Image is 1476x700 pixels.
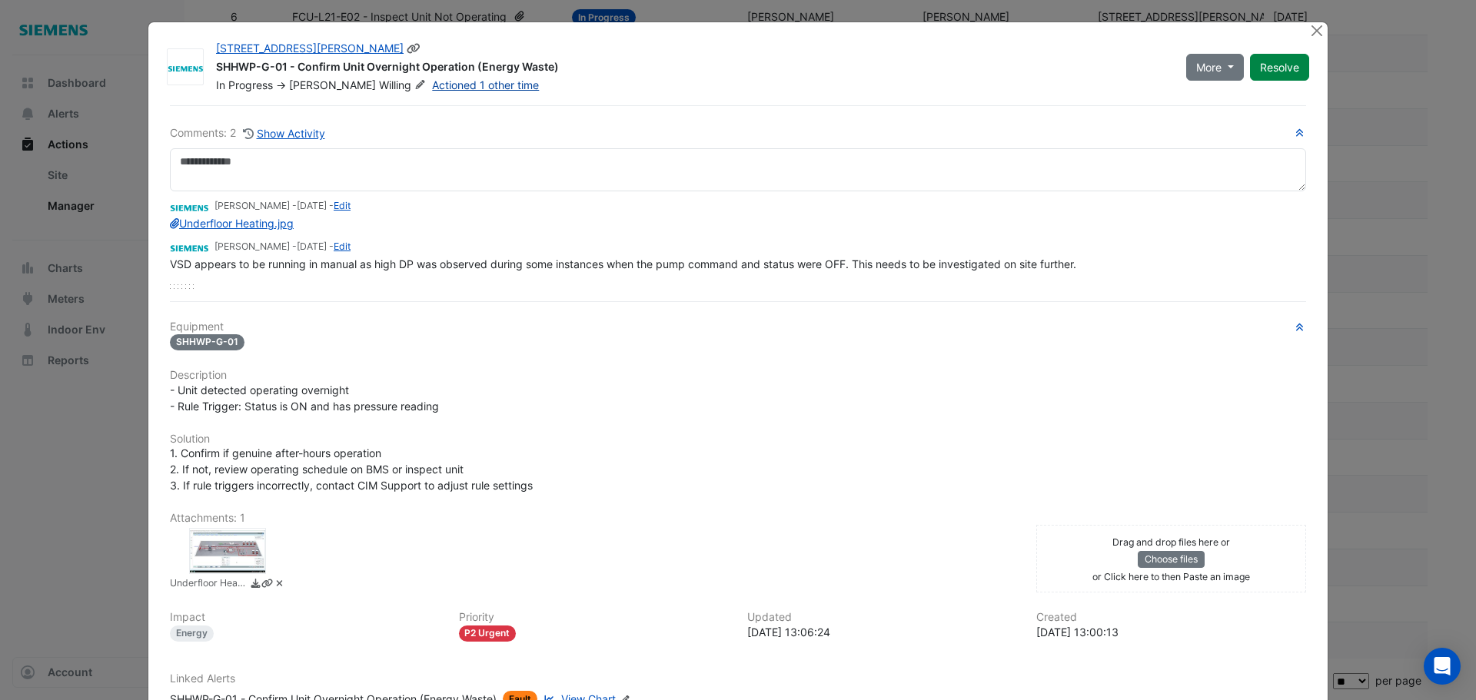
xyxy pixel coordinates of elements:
[1036,611,1307,624] h6: Created
[214,240,351,254] small: [PERSON_NAME] - -
[214,199,351,213] small: [PERSON_NAME] - -
[170,257,1076,270] span: VSD appears to be running in manual as high DP was observed during some instances when the pump c...
[297,200,327,211] span: 2024-11-18 13:06:24
[459,625,517,642] div: P2 Urgent
[274,576,285,592] a: Delete
[297,241,327,252] span: 2024-11-18 13:00:14
[216,41,404,55] a: [STREET_ADDRESS][PERSON_NAME]
[250,576,261,592] a: Download
[170,320,1306,333] h6: Equipment
[170,576,247,592] small: Underfloor Heating.jpg
[1250,54,1309,81] button: Resolve
[170,238,208,255] img: Siemens
[170,433,1306,446] h6: Solution
[1036,624,1307,640] div: [DATE] 13:00:13
[189,528,266,574] div: Underfloor Heating.jpg
[1112,536,1230,548] small: Drag and drop files here or
[216,78,273,91] span: In Progress
[170,217,294,230] a: Underfloor Heating.jpg
[170,198,208,215] img: Siemens
[261,576,273,592] a: Copy link to clipboard
[1092,571,1250,582] small: or Click here to then Paste an image
[1186,54,1244,81] button: More
[432,78,539,91] a: Actioned 1 other time
[170,369,1306,382] h6: Description
[407,41,421,55] span: Copy link to clipboard
[334,200,351,211] a: Edit
[242,124,326,142] button: Show Activity
[170,512,1306,525] h6: Attachments: 1
[170,446,533,492] span: 1. Confirm if genuine after-hours operation 2. If not, review operating schedule on BMS or inspec...
[1196,59,1222,75] span: More
[1138,551,1205,568] button: Choose files
[334,241,351,252] a: Edit
[170,124,326,142] div: Comments: 2
[747,624,1018,640] div: [DATE] 13:06:24
[170,334,244,350] span: SHHWP-G-01
[289,78,376,91] span: [PERSON_NAME]
[1424,648,1461,685] div: Open Intercom Messenger
[170,383,439,413] span: - Unit detected operating overnight - Rule Trigger: Status is ON and has pressure reading
[170,611,440,624] h6: Impact
[1308,22,1325,38] button: Close
[216,59,1168,78] div: SHHWP-G-01 - Confirm Unit Overnight Operation (Energy Waste)
[170,672,1306,685] h6: Linked Alerts
[276,78,286,91] span: ->
[459,611,730,624] h6: Priority
[747,611,1018,624] h6: Updated
[168,60,203,75] img: Siemens
[170,625,214,642] div: Energy
[379,78,429,93] span: Willing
